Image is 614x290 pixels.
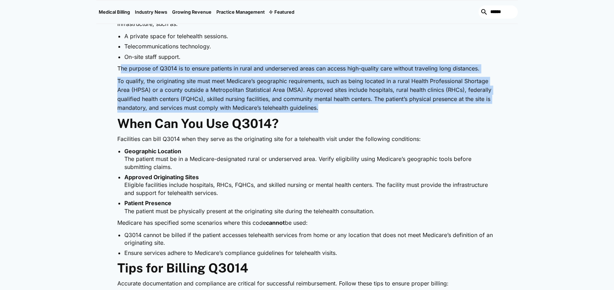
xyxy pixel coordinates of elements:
li: Eligible facilities include hospitals, RHCs, FQHCs, and skilled nursing or mental health centers.... [124,173,497,197]
a: Growing Revenue [170,0,214,23]
li: Ensure services adhere to Medicare’s compliance guidelines for telehealth visits. [124,249,497,257]
p: To qualify, the originating site must meet Medicare’s geographic requirements, such as being loca... [117,77,497,113]
p: The purpose of Q3014 is to ensure patients in rural and underserved areas can access high-quality... [117,64,497,73]
p: Facilities can bill Q3014 when they serve as the originating site for a telehealth visit under th... [117,135,497,144]
p: Medicare has specified some scenarios where this code be used: [117,218,497,228]
div: Featured [267,0,297,23]
li: A private space for telehealth sessions. [124,32,497,40]
li: Telecommunications technology. [124,42,497,50]
strong: Approved Originating Sites [124,174,199,181]
a: Industry News [132,0,170,23]
li: Q3014 cannot be billed if the patient accesses telehealth services from home or any location that... [124,231,497,247]
strong: Geographic Location [124,148,181,155]
strong: Tips for Billing Q3014 [117,261,248,275]
a: Medical Billing [96,0,132,23]
div: Featured [274,9,294,15]
a: Practice Management [214,0,267,23]
li: The patient must be physically present at the originating site during the telehealth consultation. [124,199,497,215]
p: Accurate documentation and compliance are critical for successful reimbursement. Follow these tip... [117,279,497,288]
strong: cannot [266,219,285,226]
strong: Patient Presence [124,200,171,207]
li: The patient must be in a Medicare-designated rural or underserved area. Verify eligibility using ... [124,147,497,171]
li: On-site staff support. [124,53,497,61]
strong: When Can You Use Q3014? [117,116,279,131]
